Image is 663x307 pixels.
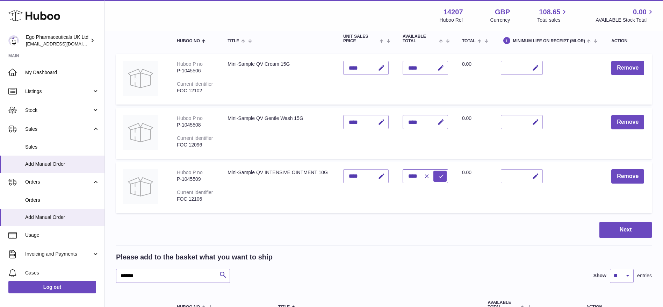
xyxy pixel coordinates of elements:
[177,170,203,175] div: Huboo P no
[221,54,336,105] td: Mini-Sample QV Cream 15G
[177,196,214,202] div: FOC 12106
[611,169,644,184] button: Remove
[403,34,437,43] span: AVAILABLE Total
[177,61,203,67] div: Huboo P no
[177,115,203,121] div: Huboo P no
[537,17,568,23] span: Total sales
[593,272,606,279] label: Show
[611,115,644,129] button: Remove
[123,115,158,150] img: Mini-Sample QV Gentle Wash 15G
[177,87,214,94] div: FOC 12102
[25,179,92,185] span: Orders
[177,67,214,74] div: P-1045506
[8,281,96,293] a: Log out
[177,142,214,148] div: FOC 12096
[596,17,655,23] span: AVAILABLE Stock Total
[25,214,99,221] span: Add Manual Order
[25,161,99,167] span: Add Manual Order
[490,17,510,23] div: Currency
[25,69,99,76] span: My Dashboard
[25,107,92,114] span: Stock
[462,115,471,121] span: 0.00
[513,39,585,43] span: Minimum Life On Receipt (MLOR)
[462,61,471,67] span: 0.00
[637,272,652,279] span: entries
[228,39,239,43] span: Title
[25,270,99,276] span: Cases
[177,176,214,183] div: P-1045509
[221,162,336,213] td: Mini-Sample QV INTENSIVE OINTMENT 10G
[611,61,644,75] button: Remove
[462,39,476,43] span: Total
[25,126,92,133] span: Sales
[26,34,89,47] div: Ego Pharmaceuticals UK Ltd
[444,7,463,17] strong: 14207
[611,39,645,43] div: Action
[25,251,92,257] span: Invoicing and Payments
[343,34,378,43] span: Unit Sales Price
[177,39,200,43] span: Huboo no
[495,7,510,17] strong: GBP
[25,232,99,238] span: Usage
[25,88,92,95] span: Listings
[596,7,655,23] a: 0.00 AVAILABLE Stock Total
[177,190,213,195] div: Current identifier
[599,222,652,238] button: Next
[537,7,568,23] a: 108.65 Total sales
[177,122,214,128] div: P-1045508
[25,197,99,204] span: Orders
[177,135,213,141] div: Current identifier
[123,61,158,96] img: Mini-Sample QV Cream 15G
[8,35,19,46] img: internalAdmin-14207@internal.huboo.com
[539,7,560,17] span: 108.65
[26,41,103,47] span: [EMAIL_ADDRESS][DOMAIN_NAME]
[25,144,99,150] span: Sales
[462,170,471,175] span: 0.00
[116,252,273,262] h2: Please add to the basket what you want to ship
[123,169,158,204] img: Mini-Sample QV INTENSIVE OINTMENT 10G
[440,17,463,23] div: Huboo Ref
[177,81,213,87] div: Current identifier
[221,108,336,159] td: Mini-Sample QV Gentle Wash 15G
[633,7,647,17] span: 0.00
